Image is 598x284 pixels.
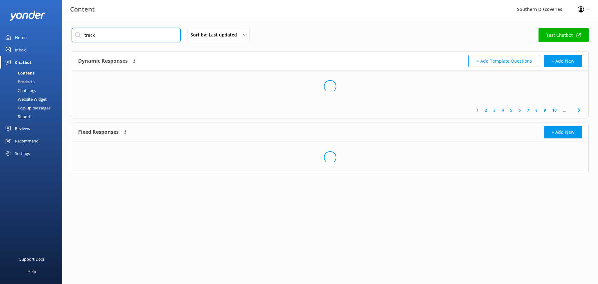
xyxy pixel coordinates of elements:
[72,28,181,42] input: Search all Chatbot Content
[544,126,582,138] button: + Add New
[515,107,524,113] a: 6
[4,77,62,86] a: Products
[9,11,45,21] img: yonder-white-logo.png
[4,77,35,86] div: Products
[4,112,32,121] div: Reports
[15,44,26,56] div: Inbox
[544,55,582,67] button: + Add New
[539,28,589,42] a: Test Chatbot
[4,86,62,95] a: Chat Logs
[4,95,47,103] div: Website Widget
[191,31,241,38] span: Sort by: Last updated
[15,147,30,160] div: Settings
[490,107,499,113] a: 3
[15,31,26,44] div: Home
[499,107,507,113] a: 4
[4,86,36,95] div: Chat Logs
[473,107,482,113] a: 1
[560,107,569,113] span: ...
[15,122,30,135] div: Reviews
[541,107,549,113] a: 9
[4,103,62,112] a: Pop-up messages
[27,265,36,278] div: Help
[524,107,532,113] a: 7
[15,56,31,69] div: Chatbot
[4,112,62,121] a: Reports
[468,55,540,67] button: + Add Template Questions
[549,107,560,113] a: 10
[482,107,490,113] a: 2
[4,103,50,112] div: Pop-up messages
[78,55,128,67] h4: Dynamic Responses
[19,253,45,265] div: Support Docs
[78,126,119,138] h4: Fixed Responses
[4,69,62,77] a: Content
[70,4,95,14] h3: Content
[532,107,541,113] a: 8
[4,95,62,103] a: Website Widget
[4,69,35,77] div: Content
[15,135,39,147] div: Recommend
[507,107,515,113] a: 5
